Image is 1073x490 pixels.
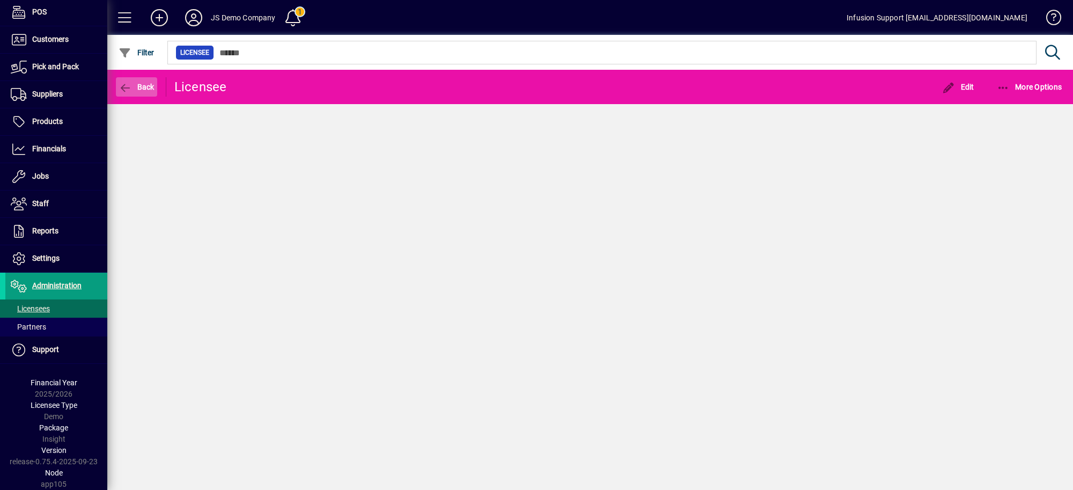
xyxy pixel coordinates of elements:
a: Financials [5,136,107,163]
span: Filter [119,48,155,57]
span: Suppliers [32,90,63,98]
span: Jobs [32,172,49,180]
div: Infusion Support [EMAIL_ADDRESS][DOMAIN_NAME] [847,9,1027,26]
span: Settings [32,254,60,262]
span: Node [45,469,63,477]
app-page-header-button: Back [107,77,166,97]
span: Version [41,446,67,455]
a: Pick and Pack [5,54,107,81]
span: Support [32,345,59,354]
span: Staff [32,199,49,208]
a: Settings [5,245,107,272]
a: Partners [5,318,107,336]
span: More Options [997,83,1062,91]
span: POS [32,8,47,16]
a: Staff [5,191,107,217]
button: Edit [939,77,977,97]
button: Add [142,8,177,27]
a: Support [5,337,107,363]
span: Pick and Pack [32,62,79,71]
button: Back [116,77,157,97]
span: Back [119,83,155,91]
span: Financial Year [31,378,77,387]
button: More Options [994,77,1065,97]
a: Reports [5,218,107,245]
span: Edit [942,83,974,91]
div: Licensee [174,78,227,96]
button: Filter [116,43,157,62]
a: Products [5,108,107,135]
span: Financials [32,144,66,153]
a: Suppliers [5,81,107,108]
span: Partners [11,323,46,331]
span: Administration [32,281,82,290]
span: Licensee Type [31,401,77,409]
div: JS Demo Company [211,9,276,26]
span: Package [39,423,68,432]
a: Jobs [5,163,107,190]
span: Reports [32,226,58,235]
span: Customers [32,35,69,43]
span: Licensees [11,304,50,313]
a: Licensees [5,299,107,318]
button: Profile [177,8,211,27]
span: Products [32,117,63,126]
span: Licensee [180,47,209,58]
a: Knowledge Base [1038,2,1060,37]
a: Customers [5,26,107,53]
